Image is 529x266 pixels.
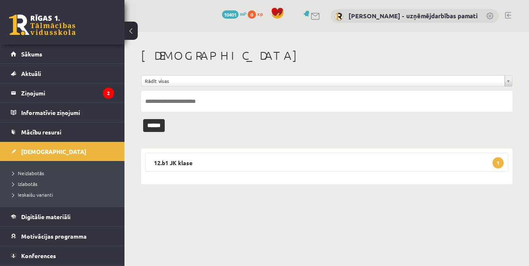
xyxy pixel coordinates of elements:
a: Izlabotās [12,180,116,188]
a: Ieskaišu varianti [12,191,116,198]
span: 0 [248,10,256,19]
legend: Ziņojumi [21,83,114,102]
legend: Informatīvie ziņojumi [21,103,114,122]
a: Ziņojumi2 [11,83,114,102]
span: Ieskaišu varianti [12,191,53,198]
span: Izlabotās [12,181,37,187]
span: mP [240,10,246,17]
i: 2 [103,88,114,99]
legend: 12.b1 JK klase [145,153,508,172]
span: Digitālie materiāli [21,213,71,220]
img: Solvita Kozlovska - uzņēmējdarbības pamati [335,12,343,21]
a: Rīgas 1. Tālmācības vidusskola [9,15,76,35]
span: Sākums [21,50,42,58]
a: Sākums [11,44,114,63]
span: Motivācijas programma [21,232,87,240]
a: Informatīvie ziņojumi [11,103,114,122]
a: [PERSON_NAME] - uzņēmējdarbības pamati [349,12,478,20]
a: Rādīt visas [141,76,512,86]
span: Neizlabotās [12,170,44,176]
a: 0 xp [248,10,267,17]
a: Digitālie materiāli [11,207,114,226]
span: 10401 [222,10,239,19]
span: Aktuāli [21,70,41,77]
span: xp [257,10,263,17]
span: 1 [492,157,504,168]
span: Rādīt visas [145,76,501,86]
a: Mācību resursi [11,122,114,142]
span: Konferences [21,252,56,259]
a: [DEMOGRAPHIC_DATA] [11,142,114,161]
a: Konferences [11,246,114,265]
a: 10401 mP [222,10,246,17]
a: Neizlabotās [12,169,116,177]
a: Motivācijas programma [11,227,114,246]
span: Mācību resursi [21,128,61,136]
span: [DEMOGRAPHIC_DATA] [21,148,86,155]
a: Aktuāli [11,64,114,83]
h1: [DEMOGRAPHIC_DATA] [141,49,512,63]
